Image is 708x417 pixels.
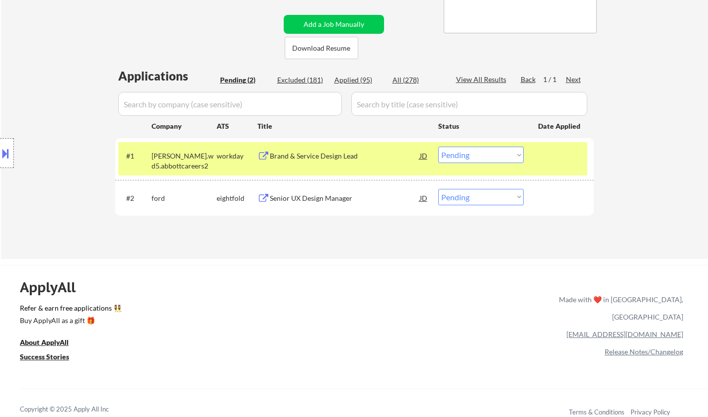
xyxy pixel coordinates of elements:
[257,121,429,131] div: Title
[438,117,524,135] div: Status
[20,338,69,346] u: About ApplyAll
[543,75,566,84] div: 1 / 1
[20,305,351,315] a: Refer & earn free applications 👯‍♀️
[20,279,87,296] div: ApplyAll
[566,75,582,84] div: Next
[456,75,509,84] div: View All Results
[521,75,537,84] div: Back
[152,193,217,203] div: ford
[284,15,384,34] button: Add a Job Manually
[277,75,327,85] div: Excluded (181)
[152,151,217,170] div: [PERSON_NAME].wd5.abbottcareers2
[20,352,69,361] u: Success Stories
[217,151,257,161] div: workday
[20,317,119,324] div: Buy ApplyAll as a gift 🎁
[334,75,384,85] div: Applied (95)
[118,92,342,116] input: Search by company (case sensitive)
[538,121,582,131] div: Date Applied
[270,193,420,203] div: Senior UX Design Manager
[217,193,257,203] div: eightfold
[569,408,625,416] a: Terms & Conditions
[555,291,683,326] div: Made with ❤️ in [GEOGRAPHIC_DATA], [GEOGRAPHIC_DATA]
[220,75,270,85] div: Pending (2)
[351,92,587,116] input: Search by title (case sensitive)
[393,75,442,85] div: All (278)
[20,337,82,349] a: About ApplyAll
[20,405,134,415] div: Copyright © 2025 Apply All Inc
[630,408,670,416] a: Privacy Policy
[20,351,82,364] a: Success Stories
[217,121,257,131] div: ATS
[419,189,429,207] div: JD
[285,37,358,59] button: Download Resume
[566,330,683,338] a: [EMAIL_ADDRESS][DOMAIN_NAME]
[605,347,683,356] a: Release Notes/Changelog
[419,147,429,165] div: JD
[152,121,217,131] div: Company
[270,151,420,161] div: Brand & Service Design Lead
[20,315,119,328] a: Buy ApplyAll as a gift 🎁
